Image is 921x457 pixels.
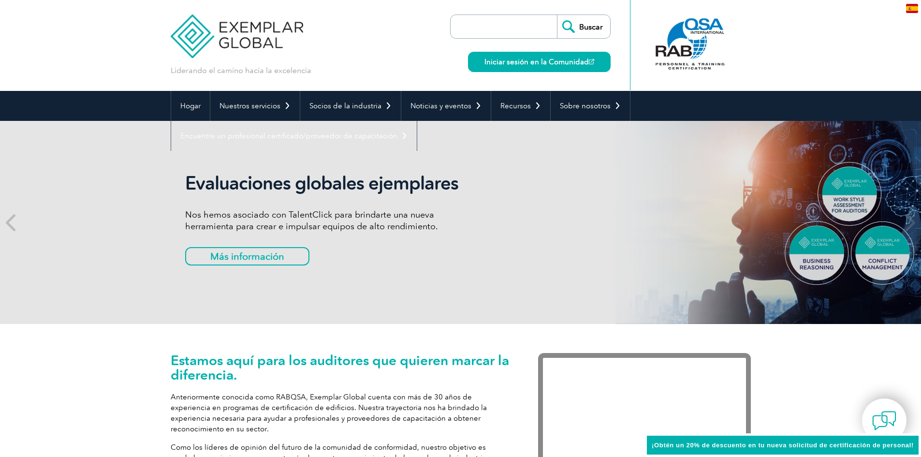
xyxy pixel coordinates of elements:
[185,209,438,232] font: Nos hemos asociado con TalentClick para brindarte una nueva herramienta para crear e impulsar equ...
[410,102,471,110] font: Noticias y eventos
[557,15,610,38] input: Buscar
[219,102,280,110] font: Nuestros servicios
[210,91,300,121] a: Nuestros servicios
[210,251,284,262] font: Más información
[171,121,417,151] a: Encuentre un profesional certificado/proveedor de capacitación
[906,4,918,13] img: en
[500,102,531,110] font: Recursos
[589,59,594,64] img: open_square.png
[872,409,896,433] img: contact-chat.png
[171,91,210,121] a: Hogar
[401,91,491,121] a: Noticias y eventos
[180,132,397,140] font: Encuentre un profesional certificado/proveedor de capacitación
[185,172,458,194] font: Evaluaciones globales ejemplares
[171,66,311,75] font: Liderando el camino hacia la excelencia
[171,352,509,383] font: Estamos aquí para los auditores que quieren marcar la diferencia.
[309,102,381,110] font: Socios de la industria
[185,247,309,265] a: Más información
[484,58,589,66] font: Iniciar sesión en la Comunidad
[171,393,487,433] font: Anteriormente conocida como RABQSA, Exemplar Global cuenta con más de 30 años de experiencia en p...
[300,91,401,121] a: Socios de la industria
[560,102,611,110] font: Sobre nosotros
[551,91,630,121] a: Sobre nosotros
[468,52,611,72] a: Iniciar sesión en la Comunidad
[652,442,914,449] font: ¡Obtén un 20% de descuento en tu nueva solicitud de certificación de personal!
[491,91,550,121] a: Recursos
[180,102,201,110] font: Hogar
